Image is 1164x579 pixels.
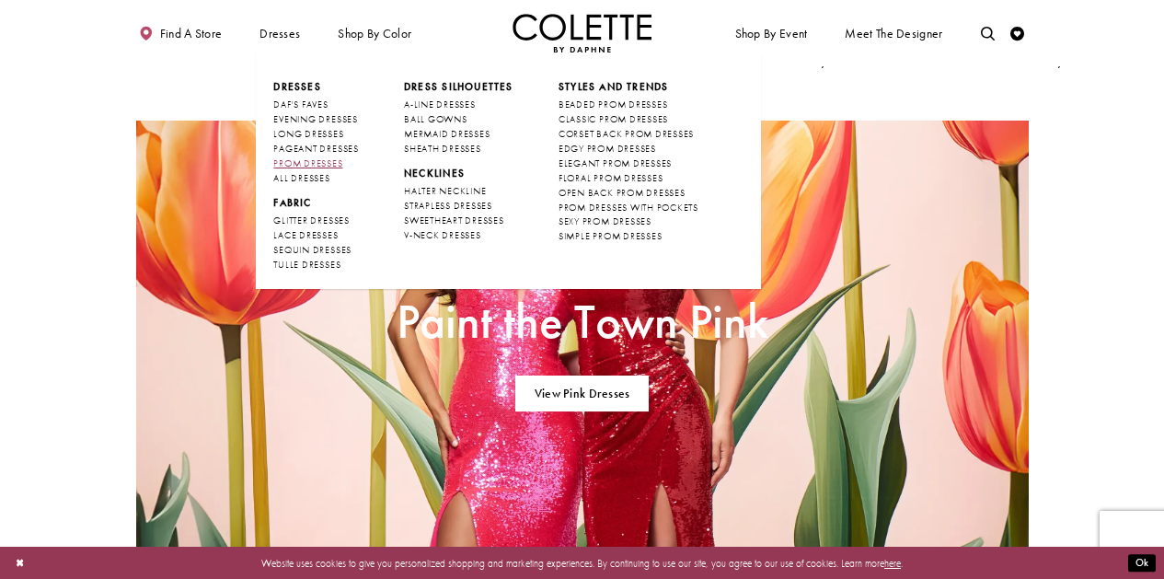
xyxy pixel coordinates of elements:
span: EVENING DRESSES [273,113,357,125]
span: SHEATH DRESSES [404,143,481,155]
a: SEQUIN DRESSES [273,243,358,258]
a: V-NECK DRESSES [404,228,513,243]
a: LACE DRESSES [273,228,358,243]
a: SEXY PROM DRESSES [559,214,698,229]
button: Close Dialog [8,550,31,575]
a: Meet the designer [842,14,947,52]
a: EDGY PROM DRESSES [559,142,698,156]
span: PROM DRESSES WITH POCKETS [559,202,698,214]
span: DRESS SILHOUETTES [404,80,513,94]
a: EVENING DRESSES [273,112,358,127]
span: BALL GOWNS [404,113,467,125]
a: DAF'S FAVES [273,98,358,112]
a: ELEGANT PROM DRESSES [559,156,698,171]
a: TULLE DRESSES [273,258,358,272]
a: PROM DRESSES [273,156,358,171]
span: PAGEANT DRESSES [273,143,358,155]
a: CORSET BACK PROM DRESSES [559,127,698,142]
a: Find a store [136,14,225,52]
span: Find a store [160,27,223,41]
span: Shop By Event [732,14,811,52]
a: FLORAL PROM DRESSES [559,171,698,186]
a: Toggle search [977,14,998,52]
a: SWEETHEART DRESSES [404,214,513,228]
a: A-LINE DRESSES [404,98,513,112]
a: SHEATH DRESSES [404,142,513,156]
a: View Pink Dresses [515,376,649,411]
a: LONG DRESSES [273,127,358,142]
span: HALTER NECKLINE [404,185,486,197]
span: V-NECK DRESSES [404,229,481,241]
span: SEXY PROM DRESSES [559,215,651,227]
a: STRAPLESS DRESSES [404,199,513,214]
span: ALL DRESSES [273,172,329,184]
span: STRAPLESS DRESSES [404,200,492,212]
span: BEADED PROM DRESSES [559,98,667,110]
span: DRESS SILHOUETTES [404,80,513,93]
a: BALL GOWNS [404,112,513,127]
a: PROM DRESSES WITH POCKETS [559,201,698,215]
span: STYLES AND TRENDS [559,80,698,94]
button: Submit Dialog [1128,554,1156,572]
span: FABRIC [273,196,358,210]
span: LACE DRESSES [273,229,338,241]
a: GLITTER DRESSES [273,214,358,228]
span: Paint the Town Pink [397,295,768,348]
span: NECKLINES [404,167,465,179]
span: A-LINE DRESSES [404,98,476,110]
a: BEADED PROM DRESSES [559,98,698,112]
span: SWEETHEART DRESSES [404,214,504,226]
span: Dresses [273,80,321,93]
img: Colette by Daphne [513,14,652,52]
span: Meet the designer [845,27,942,41]
span: CLASSIC PROM DRESSES [559,113,668,125]
a: ALL DRESSES [273,171,358,186]
a: Check Wishlist [1008,14,1029,52]
a: colette by daphne models wearing spring 2025 dresses Related Link [136,121,1029,563]
a: HALTER NECKLINE [404,184,513,199]
a: CLASSIC PROM DRESSES [559,112,698,127]
span: MERMAID DRESSES [404,128,490,140]
span: Shop by color [338,27,411,41]
span: SIMPLE PROM DRESSES [559,230,662,242]
span: TULLE DRESSES [273,259,340,271]
a: OPEN BACK PROM DRESSES [559,186,698,201]
span: FLORAL PROM DRESSES [559,172,663,184]
a: PAGEANT DRESSES [273,142,358,156]
span: SEQUIN DRESSES [273,244,352,256]
span: DAF'S FAVES [273,98,328,110]
a: here [884,556,901,569]
span: STYLES AND TRENDS [559,80,669,93]
a: MERMAID DRESSES [404,127,513,142]
span: ELEGANT PROM DRESSES [559,157,672,169]
span: Dresses [273,80,358,94]
a: Visit Home Page [513,14,652,52]
span: Dresses [259,27,300,41]
span: NECKLINES [404,167,513,180]
span: PROM DRESSES [273,157,342,169]
span: CORSET BACK PROM DRESSES [559,128,694,140]
p: Website uses cookies to give you personalized shopping and marketing experiences. By continuing t... [100,553,1064,572]
span: FABRIC [273,196,311,209]
span: Shop by color [335,14,415,52]
span: LONG DRESSES [273,128,343,140]
a: SIMPLE PROM DRESSES [559,229,698,244]
span: GLITTER DRESSES [273,214,349,226]
span: Dresses [256,14,304,52]
span: OPEN BACK PROM DRESSES [559,187,686,199]
span: EDGY PROM DRESSES [559,143,656,155]
span: Shop By Event [735,27,808,41]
